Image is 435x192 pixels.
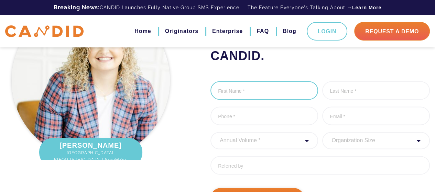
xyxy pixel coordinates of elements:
[39,138,142,167] div: [PERSON_NAME]
[354,22,430,41] a: Request A Demo
[165,25,198,37] a: Originators
[352,4,381,11] a: Learn More
[210,106,318,125] input: Phone *
[134,25,151,37] a: Home
[210,81,318,100] input: First Name *
[257,25,269,37] a: FAQ
[283,25,296,37] a: Blog
[210,156,430,174] input: Referred by
[210,32,430,64] h2: See Why LO’s Rely On CANDID.
[54,4,100,11] b: Breaking News:
[5,25,84,37] img: CANDID APP
[322,106,430,125] input: Email *
[46,149,135,163] span: [GEOGRAPHIC_DATA], [GEOGRAPHIC_DATA] | $100M/yr.
[212,25,243,37] a: Enterprise
[322,81,430,100] input: Last Name *
[307,22,348,41] a: Login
